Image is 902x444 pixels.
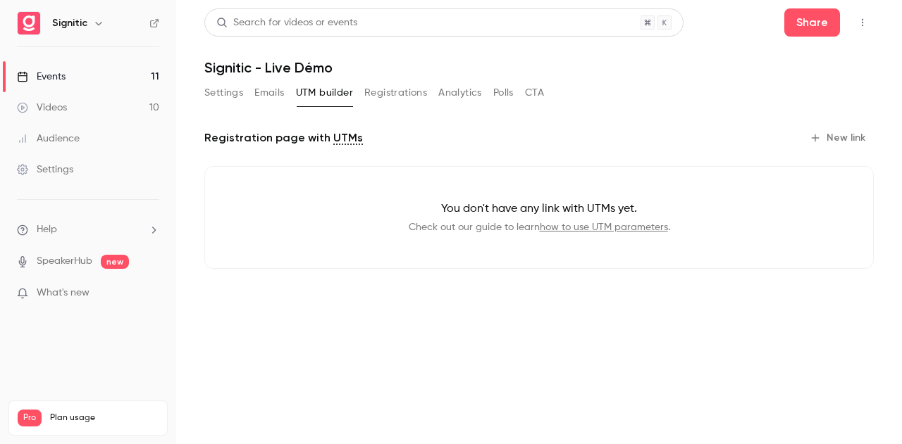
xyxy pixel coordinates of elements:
[784,8,840,37] button: Share
[333,129,363,146] a: UTMs
[254,82,284,104] button: Emails
[17,70,66,84] div: Events
[204,82,243,104] button: Settings
[204,59,874,76] h1: Signitic - Live Démo
[18,410,42,426] span: Pro
[52,16,87,30] h6: Signitic
[540,222,668,232] a: how to use UTM parameters
[804,127,874,149] button: New link
[493,82,514,104] button: Polls
[17,101,67,115] div: Videos
[37,286,89,300] span: What's new
[37,254,92,269] a: SpeakerHub
[438,82,482,104] button: Analytics
[37,222,57,237] span: Help
[204,129,363,146] p: Registration page with
[296,82,353,104] button: UTM builder
[364,82,427,104] button: Registrations
[101,255,129,269] span: new
[142,287,159,300] iframe: Noticeable Trigger
[18,12,40,34] img: Signitic
[17,163,73,177] div: Settings
[525,82,544,104] button: CTA
[228,201,851,217] p: You don't have any link with UTMs yet.
[216,15,357,30] div: Search for videos or events
[17,222,159,237] li: help-dropdown-opener
[17,132,80,146] div: Audience
[50,412,159,424] span: Plan usage
[228,220,851,234] p: Check out our guide to learn .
